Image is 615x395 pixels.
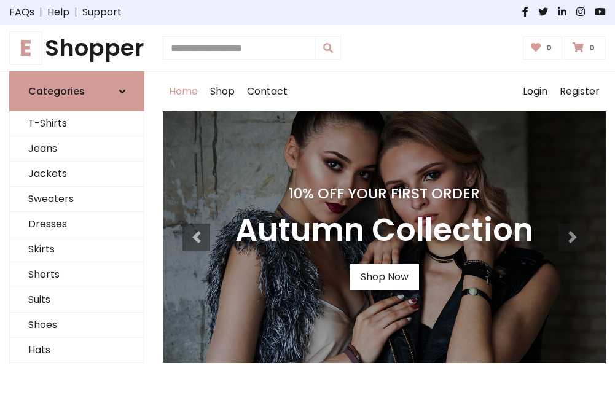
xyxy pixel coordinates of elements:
[9,5,34,20] a: FAQs
[554,72,606,111] a: Register
[69,5,82,20] span: |
[47,5,69,20] a: Help
[9,34,144,61] a: EShopper
[10,287,144,313] a: Suits
[9,71,144,111] a: Categories
[28,85,85,97] h6: Categories
[565,36,606,60] a: 0
[10,187,144,212] a: Sweaters
[34,5,47,20] span: |
[523,36,563,60] a: 0
[586,42,598,53] span: 0
[10,111,144,136] a: T-Shirts
[350,264,419,290] a: Shop Now
[235,185,533,202] h4: 10% Off Your First Order
[9,31,42,65] span: E
[10,338,144,363] a: Hats
[10,237,144,262] a: Skirts
[163,72,204,111] a: Home
[10,212,144,237] a: Dresses
[543,42,555,53] span: 0
[241,72,294,111] a: Contact
[9,34,144,61] h1: Shopper
[82,5,122,20] a: Support
[10,262,144,287] a: Shorts
[10,136,144,162] a: Jeans
[10,162,144,187] a: Jackets
[235,212,533,249] h3: Autumn Collection
[517,72,554,111] a: Login
[204,72,241,111] a: Shop
[10,313,144,338] a: Shoes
